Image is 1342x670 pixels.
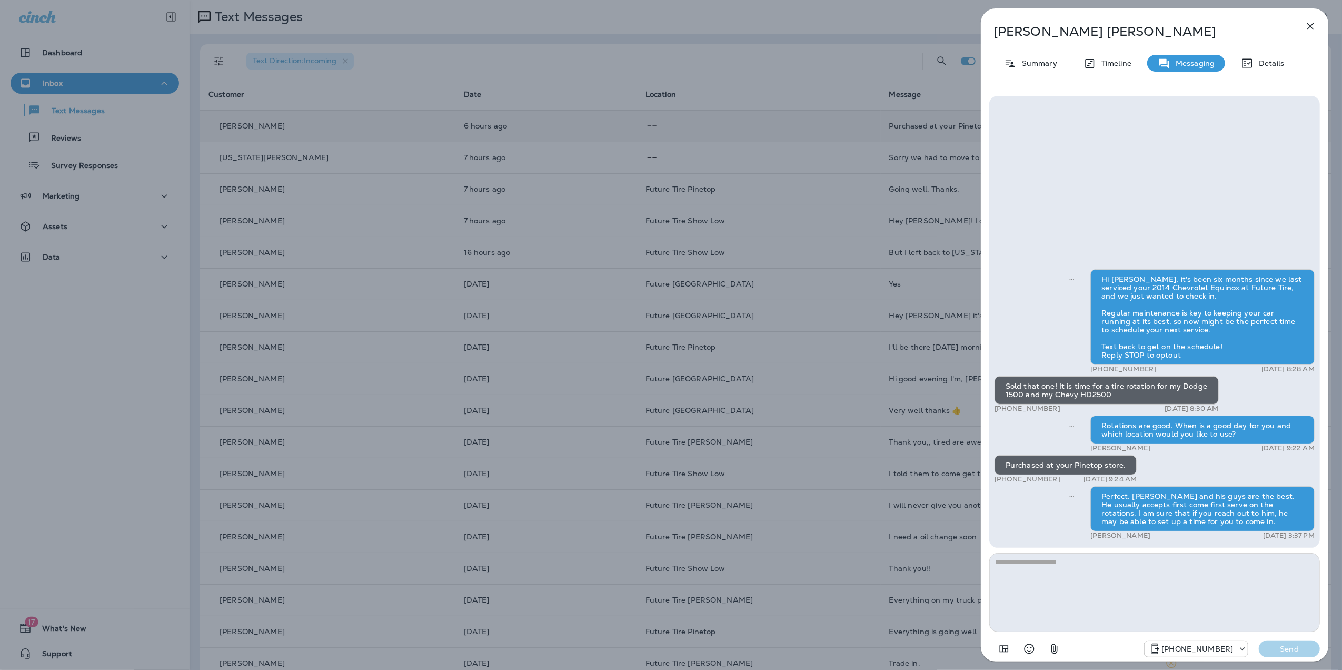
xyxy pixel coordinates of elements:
p: [PERSON_NAME] [PERSON_NAME] [993,24,1281,39]
p: [PHONE_NUMBER] [1090,365,1156,373]
p: [DATE] 3:37 PM [1263,531,1315,540]
span: Sent [1069,274,1075,283]
p: Summary [1017,59,1057,67]
p: [DATE] 8:28 AM [1261,365,1315,373]
p: Timeline [1096,59,1131,67]
div: Purchased at your Pinetop store. [995,455,1137,475]
p: [DATE] 9:24 AM [1084,475,1137,484]
p: [PHONE_NUMBER] [1161,645,1233,653]
p: [PHONE_NUMBER] [995,475,1060,484]
p: [PHONE_NUMBER] [995,405,1060,413]
span: Sent [1069,491,1075,500]
div: Hi [PERSON_NAME], it's been six months since we last serviced your 2014 Chevrolet Equinox at Futu... [1090,269,1315,365]
div: Sold that one! It is time for a tire rotation for my Dodge 1500 and my Chevy HD2500 [995,376,1219,405]
p: Messaging [1170,59,1215,67]
button: Add in a premade template [993,638,1015,659]
p: [DATE] 9:22 AM [1261,444,1315,452]
span: Sent [1069,420,1075,430]
button: Select an emoji [1019,638,1040,659]
p: [PERSON_NAME] [1090,444,1150,452]
div: Perfect. [PERSON_NAME] and his guys are the best. He usually accepts first come first serve on th... [1090,486,1315,531]
div: +1 (928) 232-1970 [1145,643,1248,655]
div: Rotations are good. When is a good day for you and which location would you like to use? [1090,416,1315,444]
p: [DATE] 8:30 AM [1165,405,1219,413]
p: [PERSON_NAME] [1090,531,1150,540]
p: Details [1254,59,1284,67]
